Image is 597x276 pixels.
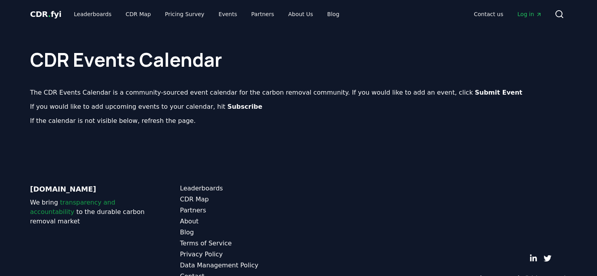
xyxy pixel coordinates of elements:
[245,7,280,21] a: Partners
[517,10,542,18] span: Log in
[544,254,551,262] a: Twitter
[227,103,262,110] b: Subscribe
[48,9,51,19] span: .
[180,217,299,226] a: About
[30,102,567,111] p: If you would like to add upcoming events to your calendar, hit
[282,7,319,21] a: About Us
[475,89,522,96] b: Submit Event
[68,7,118,21] a: Leaderboards
[30,35,567,69] h1: CDR Events Calendar
[30,184,149,195] p: [DOMAIN_NAME]
[180,239,299,248] a: Terms of Service
[321,7,346,21] a: Blog
[119,7,157,21] a: CDR Map
[467,7,548,21] nav: Main
[30,116,567,126] p: If the calendar is not visible below, refresh the page.
[30,88,567,97] p: The CDR Events Calendar is a community-sourced event calendar for the carbon removal community. I...
[30,9,62,20] a: CDR.fyi
[529,254,537,262] a: LinkedIn
[30,198,149,226] p: We bring to the durable carbon removal market
[180,250,299,259] a: Privacy Policy
[180,228,299,237] a: Blog
[180,206,299,215] a: Partners
[467,7,509,21] a: Contact us
[68,7,345,21] nav: Main
[511,7,548,21] a: Log in
[212,7,243,21] a: Events
[30,199,115,216] span: transparency and accountability
[159,7,210,21] a: Pricing Survey
[180,261,299,270] a: Data Management Policy
[30,9,62,19] span: CDR fyi
[180,184,299,193] a: Leaderboards
[180,195,299,204] a: CDR Map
